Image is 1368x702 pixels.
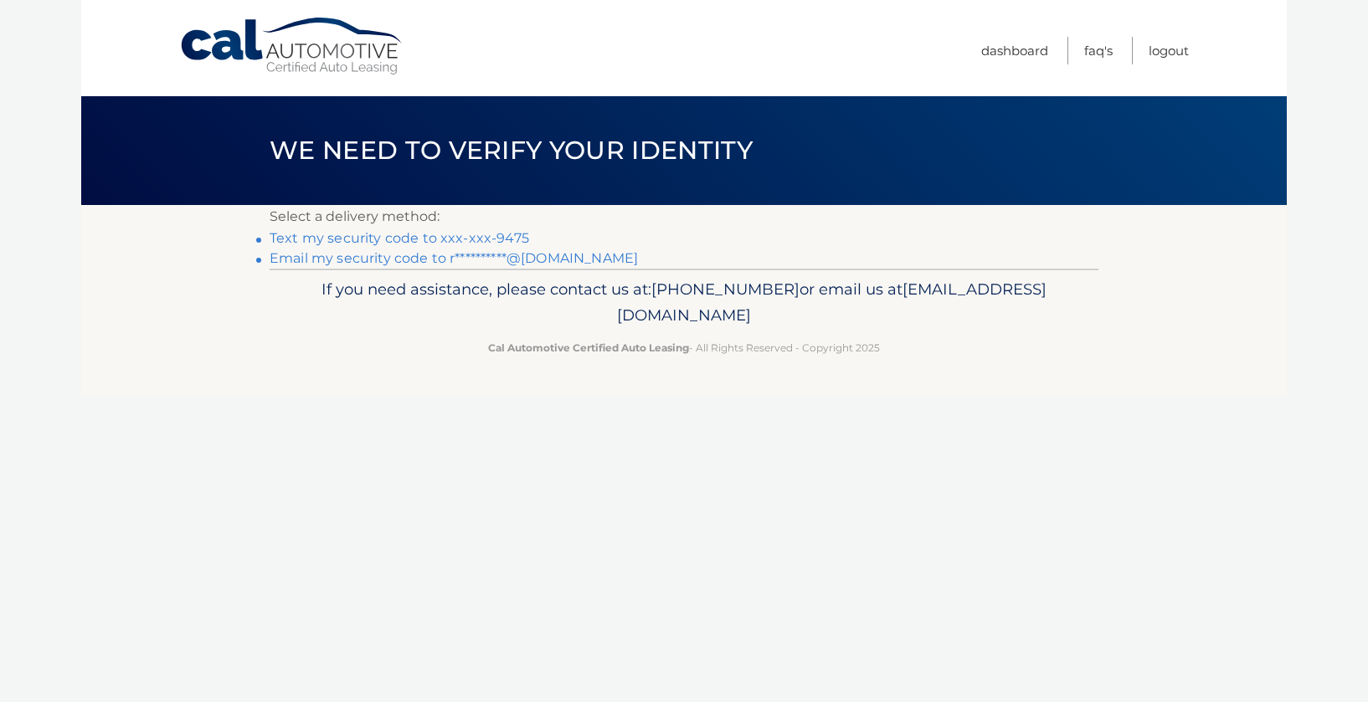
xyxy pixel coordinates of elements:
a: Dashboard [981,37,1048,64]
a: Email my security code to r**********@[DOMAIN_NAME] [270,250,638,266]
span: We need to verify your identity [270,135,753,166]
a: Logout [1149,37,1189,64]
a: Cal Automotive [179,17,405,76]
p: Select a delivery method: [270,205,1098,228]
p: - All Rights Reserved - Copyright 2025 [280,339,1088,356]
a: FAQ's [1084,37,1113,64]
strong: Cal Automotive Certified Auto Leasing [488,341,689,354]
p: If you need assistance, please contact us at: or email us at [280,276,1088,330]
span: [PHONE_NUMBER] [651,279,800,299]
a: Text my security code to xxx-xxx-9475 [270,230,529,246]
